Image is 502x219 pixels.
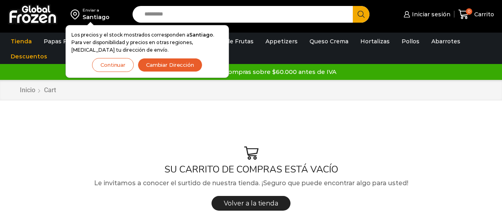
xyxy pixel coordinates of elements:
[398,34,423,49] a: Pollos
[40,34,84,49] a: Papas Fritas
[71,8,83,21] img: address-field-icon.svg
[19,86,36,95] a: Inicio
[83,8,110,13] div: Enviar a
[189,32,213,38] strong: Santiago
[71,31,223,54] p: Los precios y el stock mostrados corresponden a . Para ver disponibilidad y precios en otras regi...
[224,200,278,207] span: Volver a la tienda
[472,10,494,18] span: Carrito
[427,34,464,49] a: Abarrotes
[14,164,488,175] h1: SU CARRITO DE COMPRAS ESTÁ VACÍO
[138,58,202,72] button: Cambiar Dirección
[353,6,369,23] button: Search button
[204,34,258,49] a: Pulpa de Frutas
[262,34,302,49] a: Appetizers
[410,10,450,18] span: Iniciar sesión
[466,8,472,15] span: 0
[402,6,450,22] a: Iniciar sesión
[306,34,352,49] a: Queso Crema
[44,86,56,94] span: Cart
[212,196,290,211] a: Volver a la tienda
[458,5,494,24] a: 0 Carrito
[92,58,134,72] button: Continuar
[7,34,36,49] a: Tienda
[14,178,488,188] p: Le invitamos a conocer el surtido de nuestra tienda. ¡Seguro que puede encontrar algo para usted!
[356,34,394,49] a: Hortalizas
[83,13,110,21] div: Santiago
[7,49,51,64] a: Descuentos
